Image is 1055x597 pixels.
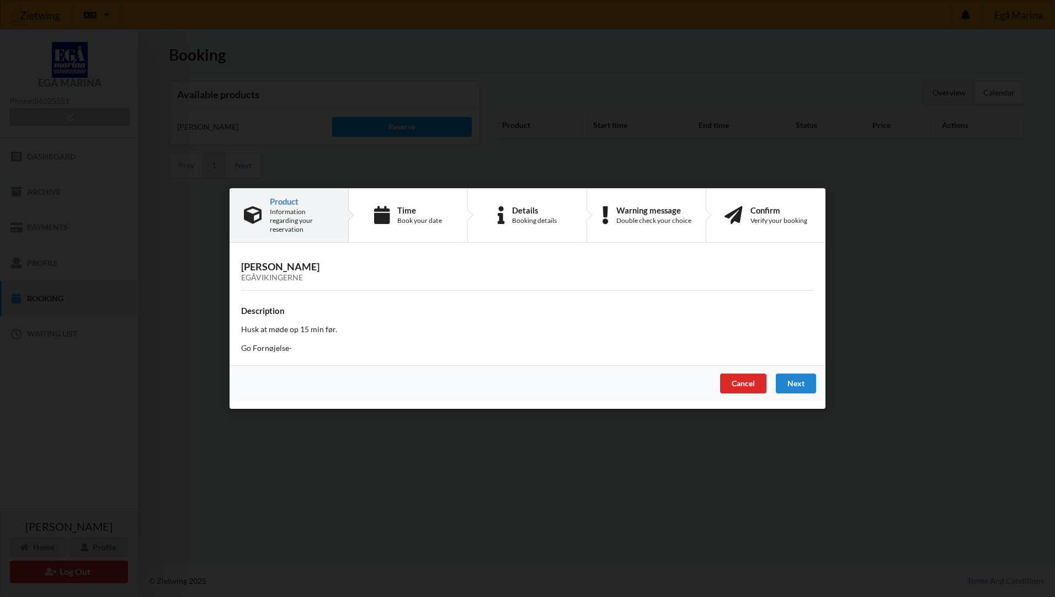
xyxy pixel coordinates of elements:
div: Book your date [397,216,442,225]
div: Next [776,374,816,393]
div: Confirm [750,206,807,215]
div: Cancel [720,374,766,393]
div: Booking details [512,216,557,225]
div: Warning message [616,206,691,215]
p: Husk at møde op 15 min før. [241,324,814,335]
h3: [PERSON_NAME] [241,260,814,282]
div: Product [270,197,334,206]
p: Go Fornøjelse- [241,343,814,354]
div: Egåvikingerne [241,273,814,282]
div: Double check your choice [616,216,691,225]
div: Verify your booking [750,216,807,225]
h4: Description [241,306,814,316]
div: Information regarding your reservation [270,207,334,234]
div: Details [512,206,557,215]
div: Time [397,206,442,215]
